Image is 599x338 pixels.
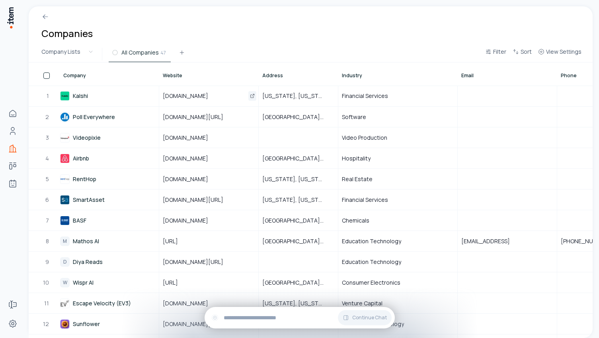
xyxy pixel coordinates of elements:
[60,107,158,127] a: Poll Everywhere
[5,316,21,332] a: Settings
[5,123,21,139] a: Contacts
[262,154,334,162] span: [GEOGRAPHIC_DATA], [US_STATE], [GEOGRAPHIC_DATA]
[109,48,171,62] button: All Companies47
[43,279,50,287] span: 10
[338,310,392,325] button: Continue Chat
[342,196,388,204] span: Financial Services
[248,91,256,101] button: Open
[342,134,387,142] span: Video Production
[262,299,334,307] span: [US_STATE], [US_STATE], [GEOGRAPHIC_DATA]
[509,47,535,61] button: Sort
[493,48,506,56] span: Filter
[60,252,158,272] a: DDiya Reads
[60,91,70,101] img: Kalshi
[163,134,218,142] span: [DOMAIN_NAME]
[60,216,70,225] img: BASF
[5,297,21,313] a: Forms
[163,217,218,225] span: [DOMAIN_NAME]
[163,320,233,328] span: [DOMAIN_NAME][URL]
[262,175,334,183] span: [US_STATE], [US_STATE], [GEOGRAPHIC_DATA]
[352,315,387,321] span: Continue Chat
[262,92,334,100] span: [US_STATE], [US_STATE], [GEOGRAPHIC_DATA]
[46,175,50,183] span: 5
[262,113,334,121] span: [GEOGRAPHIC_DATA], [US_STATE], [GEOGRAPHIC_DATA]
[5,176,21,191] a: Agents
[163,258,233,266] span: [DOMAIN_NAME][URL]
[163,299,218,307] span: [DOMAIN_NAME]
[342,237,401,245] span: Education Technology
[262,237,334,245] span: [GEOGRAPHIC_DATA], [US_STATE], [GEOGRAPHIC_DATA]
[41,27,93,40] h1: Companies
[262,196,334,204] span: [US_STATE], [US_STATE], [GEOGRAPHIC_DATA]
[163,237,187,245] span: [URL]
[546,48,581,56] span: View Settings
[60,319,70,329] img: Sunflower
[60,257,70,267] div: D
[60,86,158,106] a: Kalshi
[342,113,366,121] span: Software
[45,154,50,162] span: 4
[47,92,50,100] span: 1
[163,154,218,162] span: [DOMAIN_NAME]
[60,169,158,189] a: RentHop
[342,279,400,287] span: Consumer Electronics
[5,106,21,121] a: Home
[535,47,585,61] button: View Settings
[60,128,158,147] a: Videopixie
[262,72,283,79] span: Address
[342,299,382,307] span: Venture Capital
[205,307,395,328] div: Continue Chat
[461,237,519,245] span: [EMAIL_ADDRESS]
[60,133,70,143] img: Videopixie
[121,49,159,57] span: All Companies
[482,47,509,61] button: Filter
[262,279,334,287] span: [GEOGRAPHIC_DATA], [US_STATE], [GEOGRAPHIC_DATA]
[60,314,158,334] a: Sunflower
[60,154,70,163] img: Airbnb
[60,293,158,313] a: Escape Velocity (EV3)
[521,48,532,56] span: Sort
[342,154,371,162] span: Hospitality
[46,237,50,245] span: 8
[461,72,474,79] span: Email
[5,141,21,156] a: Companies
[342,258,401,266] span: Education Technology
[60,112,70,122] img: Poll Everywhere
[60,278,70,287] div: W
[262,217,334,225] span: [GEOGRAPHIC_DATA], [GEOGRAPHIC_DATA], [GEOGRAPHIC_DATA]
[342,92,388,100] span: Financial Services
[44,299,50,307] span: 11
[60,231,158,251] a: MMathos AI
[160,49,166,56] span: 47
[46,134,50,142] span: 3
[342,175,373,183] span: Real Estate
[163,175,218,183] span: [DOMAIN_NAME]
[5,158,21,174] a: deals
[163,196,233,204] span: [DOMAIN_NAME][URL]
[63,72,86,79] span: Company
[60,299,70,308] img: Escape Velocity (EV3)
[561,72,577,79] span: Phone
[60,190,158,209] a: SmartAsset
[163,279,187,287] span: [URL]
[60,211,158,230] a: BASF
[60,148,158,168] a: Airbnb
[163,92,218,100] span: [DOMAIN_NAME]
[60,273,158,292] a: WWispr AI
[60,236,70,246] div: M
[45,196,50,204] span: 6
[342,217,369,225] span: Chemicals
[45,258,50,266] span: 9
[163,113,233,121] span: [DOMAIN_NAME][URL]
[163,72,182,79] span: Website
[45,113,50,121] span: 2
[43,320,50,328] span: 12
[46,217,50,225] span: 7
[342,72,362,79] span: Industry
[60,174,70,184] img: RentHop
[60,195,70,205] img: SmartAsset
[6,6,14,29] img: Item Brain Logo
